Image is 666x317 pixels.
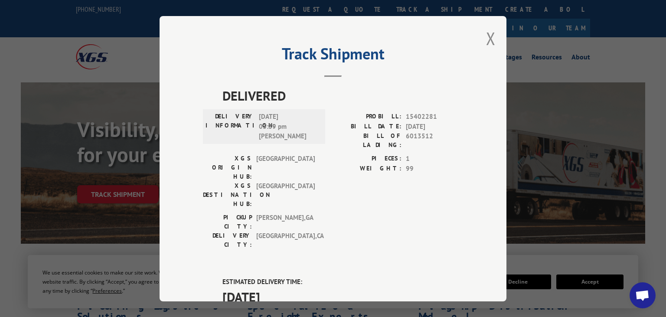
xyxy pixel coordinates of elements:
[333,131,402,150] label: BILL OF LADING:
[406,121,463,131] span: [DATE]
[222,277,463,287] label: ESTIMATED DELIVERY TIME:
[256,154,315,181] span: [GEOGRAPHIC_DATA]
[203,231,252,249] label: DELIVERY CITY:
[203,48,463,64] h2: Track Shipment
[259,112,317,141] span: [DATE] 03:39 pm [PERSON_NAME]
[203,181,252,209] label: XGS DESTINATION HUB:
[486,27,496,50] button: Close modal
[406,163,463,173] span: 99
[256,213,315,231] span: [PERSON_NAME] , GA
[203,154,252,181] label: XGS ORIGIN HUB:
[406,131,463,150] span: 6013512
[333,163,402,173] label: WEIGHT:
[406,154,463,164] span: 1
[256,231,315,249] span: [GEOGRAPHIC_DATA] , CA
[256,181,315,209] span: [GEOGRAPHIC_DATA]
[333,121,402,131] label: BILL DATE:
[406,112,463,122] span: 15402281
[333,154,402,164] label: PIECES:
[333,112,402,122] label: PROBILL:
[206,112,255,141] label: DELIVERY INFORMATION:
[222,287,463,306] span: [DATE]
[203,213,252,231] label: PICKUP CITY:
[630,282,656,308] a: Open chat
[222,86,463,105] span: DELIVERED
